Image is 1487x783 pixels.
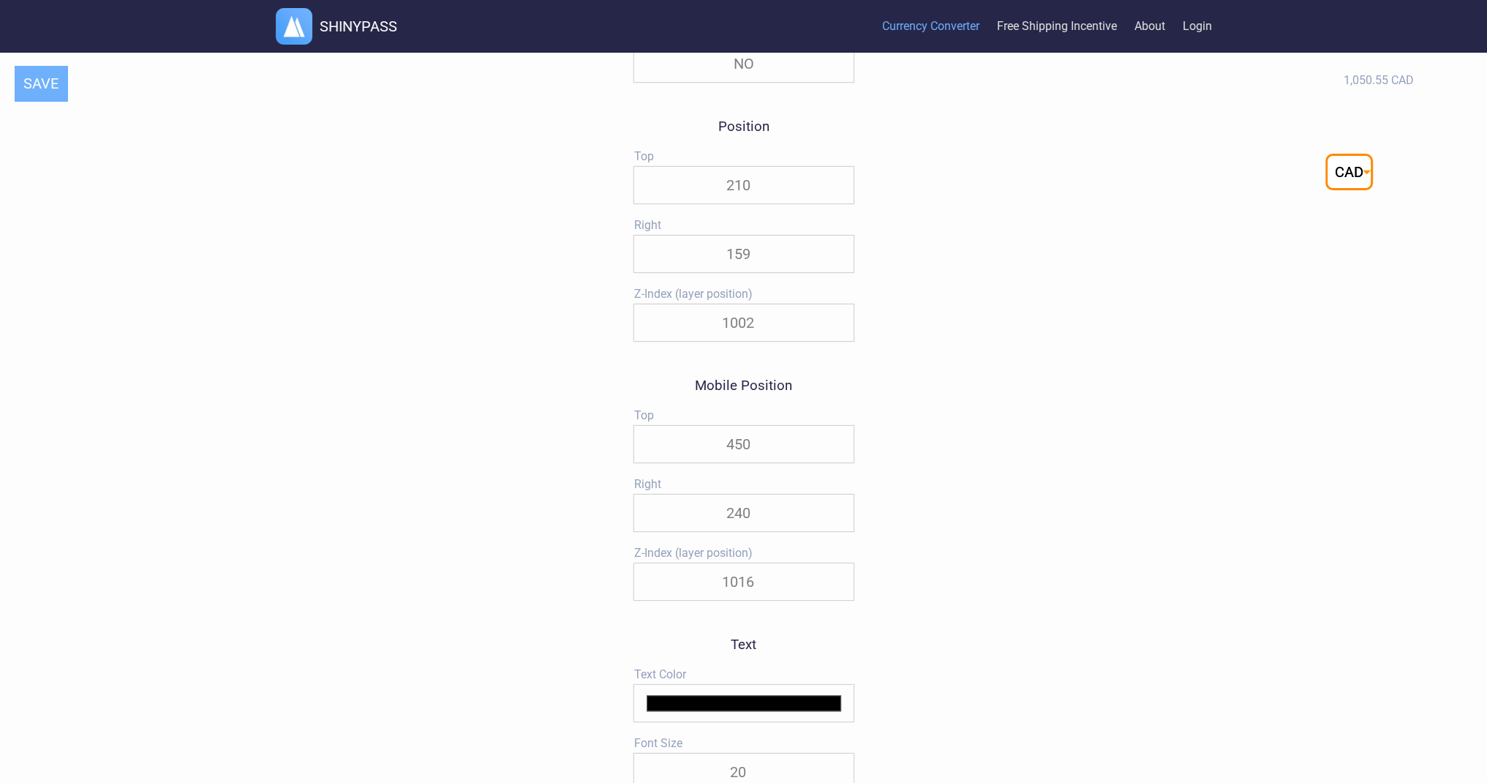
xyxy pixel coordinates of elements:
h3: Position [634,119,854,135]
a: Currency Converter [882,4,979,49]
h3: Text [634,637,854,653]
a: Login [1183,4,1212,49]
a: Free Shipping Incentive [997,4,1117,49]
h3: Mobile Position [634,378,854,394]
img: logo.webp [276,8,312,45]
label: Right [634,477,854,491]
label: Z-Index (layer position) [634,287,854,301]
label: Right [634,218,854,232]
a: About [1134,4,1165,49]
label: Top [634,149,854,163]
div: 1,050.55 CAD [1344,73,1414,87]
label: Top [634,408,854,422]
label: Font Size [634,736,854,750]
label: Text Color [634,667,854,681]
h1: SHINYPASS [320,18,397,35]
label: Z-Index (layer position) [634,546,854,560]
button: SAVE [15,66,67,101]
